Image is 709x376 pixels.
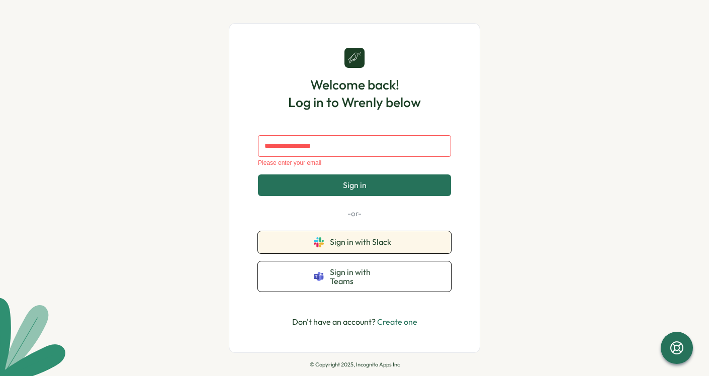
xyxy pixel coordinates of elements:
[288,76,421,111] h1: Welcome back! Log in to Wrenly below
[343,180,367,190] span: Sign in
[377,317,417,327] a: Create one
[258,159,451,166] div: Please enter your email
[258,231,451,253] button: Sign in with Slack
[258,174,451,196] button: Sign in
[330,267,395,286] span: Sign in with Teams
[310,361,400,368] p: © Copyright 2025, Incognito Apps Inc
[330,237,395,246] span: Sign in with Slack
[258,208,451,219] p: -or-
[258,261,451,292] button: Sign in with Teams
[292,316,417,328] p: Don't have an account?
